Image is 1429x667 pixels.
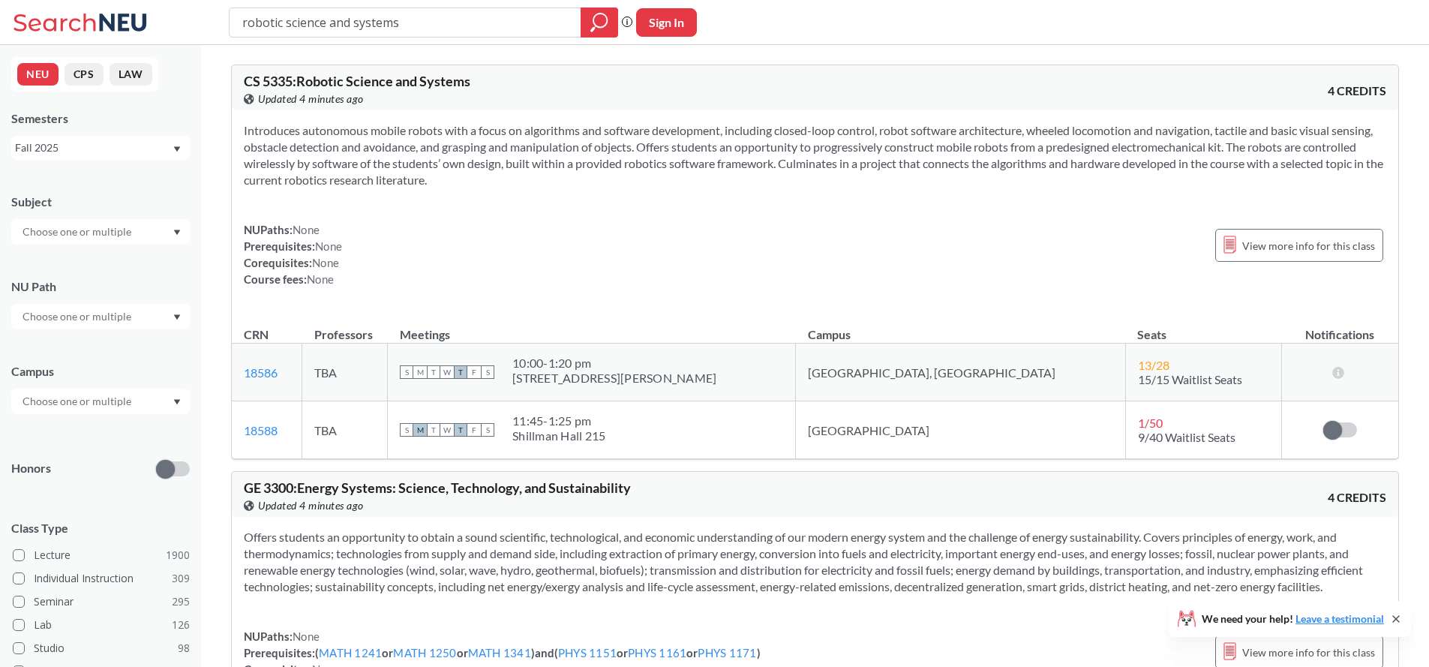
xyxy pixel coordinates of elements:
[11,363,190,380] div: Campus
[796,311,1125,344] th: Campus
[258,497,364,514] span: Updated 4 minutes ago
[244,122,1386,188] section: Introduces autonomous mobile robots with a focus on algorithms and software development, includin...
[1202,614,1384,624] span: We need your help!
[15,308,141,326] input: Choose one or multiple
[440,365,454,379] span: W
[393,646,456,659] a: MATH 1250
[166,547,190,563] span: 1900
[454,365,467,379] span: T
[293,223,320,236] span: None
[244,365,278,380] a: 18586
[512,371,716,386] div: [STREET_ADDRESS][PERSON_NAME]
[11,136,190,160] div: Fall 2025Dropdown arrow
[172,570,190,587] span: 309
[312,256,339,269] span: None
[302,344,388,401] td: TBA
[315,239,342,253] span: None
[1295,612,1384,625] a: Leave a testimonial
[244,423,278,437] a: 18588
[11,520,190,536] span: Class Type
[13,638,190,658] label: Studio
[467,423,481,437] span: F
[244,73,470,89] span: CS 5335 : Robotic Science and Systems
[1138,416,1163,430] span: 1 / 50
[11,460,51,477] p: Honors
[440,423,454,437] span: W
[413,365,427,379] span: M
[302,311,388,344] th: Professors
[388,311,796,344] th: Meetings
[244,221,342,287] div: NUPaths: Prerequisites: Corequisites: Course fees:
[178,640,190,656] span: 98
[241,10,570,35] input: Class, professor, course number, "phrase"
[400,365,413,379] span: S
[481,365,494,379] span: S
[319,646,382,659] a: MATH 1241
[17,63,59,86] button: NEU
[427,423,440,437] span: T
[244,479,631,496] span: GE 3300 : Energy Systems: Science, Technology, and Sustainability
[13,569,190,588] label: Individual Instruction
[293,629,320,643] span: None
[581,8,618,38] div: magnifying glass
[15,140,172,156] div: Fall 2025
[512,356,716,371] div: 10:00 - 1:20 pm
[173,399,181,405] svg: Dropdown arrow
[307,272,334,286] span: None
[244,529,1386,595] section: Offers students an opportunity to obtain a sound scientific, technological, and economic understa...
[302,401,388,459] td: TBA
[11,304,190,329] div: Dropdown arrow
[13,592,190,611] label: Seminar
[11,219,190,245] div: Dropdown arrow
[11,194,190,210] div: Subject
[173,146,181,152] svg: Dropdown arrow
[1328,83,1386,99] span: 4 CREDITS
[1138,372,1242,386] span: 15/15 Waitlist Seats
[173,230,181,236] svg: Dropdown arrow
[1138,358,1169,372] span: 13 / 28
[15,223,141,241] input: Choose one or multiple
[512,428,605,443] div: Shillman Hall 215
[172,593,190,610] span: 295
[65,63,104,86] button: CPS
[413,423,427,437] span: M
[1242,643,1375,662] span: View more info for this class
[698,646,756,659] a: PHYS 1171
[11,110,190,127] div: Semesters
[558,646,617,659] a: PHYS 1151
[796,344,1125,401] td: [GEOGRAPHIC_DATA], [GEOGRAPHIC_DATA]
[1125,311,1281,344] th: Seats
[427,365,440,379] span: T
[467,365,481,379] span: F
[636,8,697,37] button: Sign In
[454,423,467,437] span: T
[400,423,413,437] span: S
[13,545,190,565] label: Lecture
[13,615,190,635] label: Lab
[1282,311,1399,344] th: Notifications
[796,401,1125,459] td: [GEOGRAPHIC_DATA]
[1242,236,1375,255] span: View more info for this class
[173,314,181,320] svg: Dropdown arrow
[15,392,141,410] input: Choose one or multiple
[11,278,190,295] div: NU Path
[590,12,608,33] svg: magnifying glass
[1328,489,1386,506] span: 4 CREDITS
[468,646,531,659] a: MATH 1341
[244,326,269,343] div: CRN
[481,423,494,437] span: S
[172,617,190,633] span: 126
[1138,430,1235,444] span: 9/40 Waitlist Seats
[11,389,190,414] div: Dropdown arrow
[512,413,605,428] div: 11:45 - 1:25 pm
[258,91,364,107] span: Updated 4 minutes ago
[628,646,686,659] a: PHYS 1161
[110,63,152,86] button: LAW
